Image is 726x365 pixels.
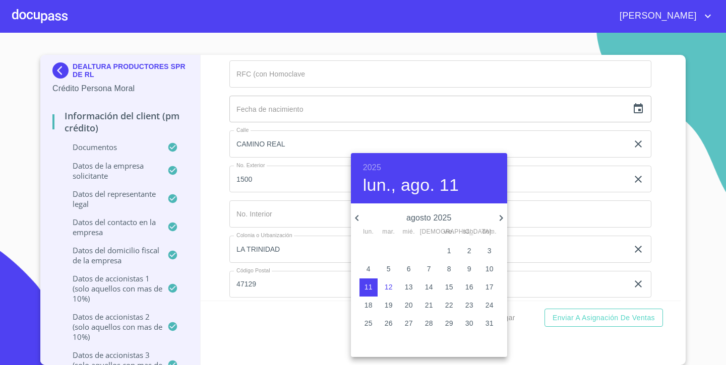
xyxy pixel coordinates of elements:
[363,175,459,196] button: lun., ago. 11
[405,318,413,328] p: 27
[359,297,378,315] button: 18
[405,282,413,292] p: 13
[460,242,478,260] button: 2
[480,260,499,278] button: 10
[420,315,438,333] button: 28
[486,264,494,274] p: 10
[440,278,458,297] button: 15
[486,318,494,328] p: 31
[380,315,398,333] button: 26
[400,278,418,297] button: 13
[380,278,398,297] button: 12
[480,242,499,260] button: 3
[465,282,473,292] p: 16
[447,246,451,256] p: 1
[440,297,458,315] button: 22
[480,297,499,315] button: 24
[363,212,495,224] p: agosto 2025
[367,264,371,274] p: 4
[359,278,378,297] button: 11
[460,315,478,333] button: 30
[380,260,398,278] button: 5
[420,227,438,237] span: [DEMOGRAPHIC_DATA].
[480,315,499,333] button: 31
[467,246,471,256] p: 2
[480,278,499,297] button: 17
[427,264,431,274] p: 7
[420,278,438,297] button: 14
[359,227,378,237] span: lun.
[385,318,393,328] p: 26
[440,227,458,237] span: vie.
[420,260,438,278] button: 7
[440,242,458,260] button: 1
[380,297,398,315] button: 19
[460,260,478,278] button: 9
[445,300,453,310] p: 22
[465,300,473,310] p: 23
[400,297,418,315] button: 20
[407,264,411,274] p: 6
[385,300,393,310] p: 19
[440,315,458,333] button: 29
[365,318,373,328] p: 25
[486,282,494,292] p: 17
[425,300,433,310] p: 21
[405,300,413,310] p: 20
[365,282,373,292] p: 11
[488,246,492,256] p: 3
[465,318,473,328] p: 30
[400,227,418,237] span: mié.
[380,227,398,237] span: mar.
[440,260,458,278] button: 8
[445,282,453,292] p: 15
[387,264,391,274] p: 5
[425,318,433,328] p: 28
[460,278,478,297] button: 16
[420,297,438,315] button: 21
[447,264,451,274] p: 8
[486,300,494,310] p: 24
[359,315,378,333] button: 25
[467,264,471,274] p: 9
[363,161,381,175] button: 2025
[480,227,499,237] span: dom.
[385,282,393,292] p: 12
[460,227,478,237] span: sáb.
[400,260,418,278] button: 6
[445,318,453,328] p: 29
[365,300,373,310] p: 18
[400,315,418,333] button: 27
[460,297,478,315] button: 23
[359,260,378,278] button: 4
[425,282,433,292] p: 14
